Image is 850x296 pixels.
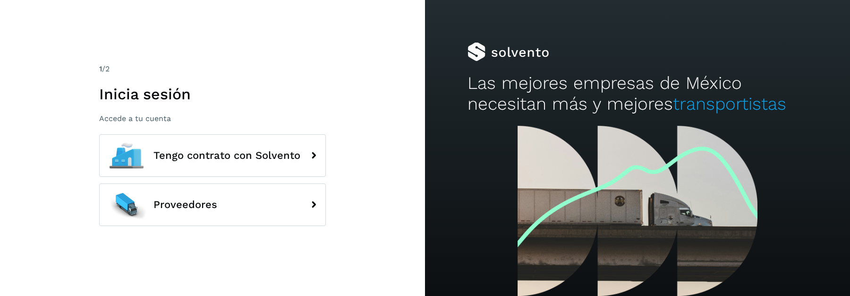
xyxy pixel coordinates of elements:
p: Accede a tu cuenta [99,114,326,123]
h2: Las mejores empresas de México necesitan más y mejores [467,73,807,115]
div: /2 [99,63,326,75]
h1: Inicia sesión [99,85,326,103]
button: Proveedores [99,183,326,226]
button: Tengo contrato con Solvento [99,134,326,177]
span: transportistas [673,94,786,114]
span: Tengo contrato con Solvento [153,150,300,161]
span: 1 [99,64,102,73]
span: Proveedores [153,199,217,210]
